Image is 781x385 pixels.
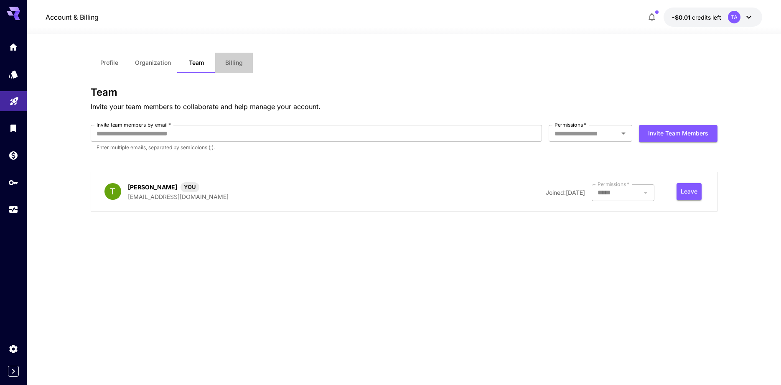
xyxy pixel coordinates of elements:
span: -$0.01 [672,14,692,21]
span: credits left [692,14,721,21]
div: Playground [9,93,19,104]
button: Invite team members [639,125,717,142]
div: Models [8,69,18,79]
div: -$0.0057 [672,13,721,22]
p: Enter multiple emails, separated by semicolons (;). [97,143,536,152]
span: Organization [135,59,171,66]
div: Library [8,123,18,133]
span: Team [189,59,204,66]
p: [PERSON_NAME] [128,183,177,191]
a: Account & Billing [46,12,99,22]
div: API Keys [8,177,18,188]
div: TA [728,11,740,23]
label: Invite team members by email [97,121,171,128]
div: T [104,183,121,200]
nav: breadcrumb [46,12,99,22]
span: Profile [100,59,118,66]
button: Leave [677,183,702,200]
div: Home [8,42,18,52]
span: YOU [181,183,199,191]
div: Usage [8,204,18,215]
div: Wallet [8,150,18,161]
button: -$0.0057TA [664,8,762,27]
label: Permissions [555,121,586,128]
button: Expand sidebar [8,366,19,377]
span: Billing [225,59,243,66]
p: Invite your team members to collaborate and help manage your account. [91,102,717,112]
p: [EMAIL_ADDRESS][DOMAIN_NAME] [128,192,229,201]
h3: Team [91,87,717,98]
label: Permissions [598,181,629,188]
div: Settings [8,344,18,354]
span: Joined: [DATE] [546,189,585,196]
button: Open [618,127,629,139]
